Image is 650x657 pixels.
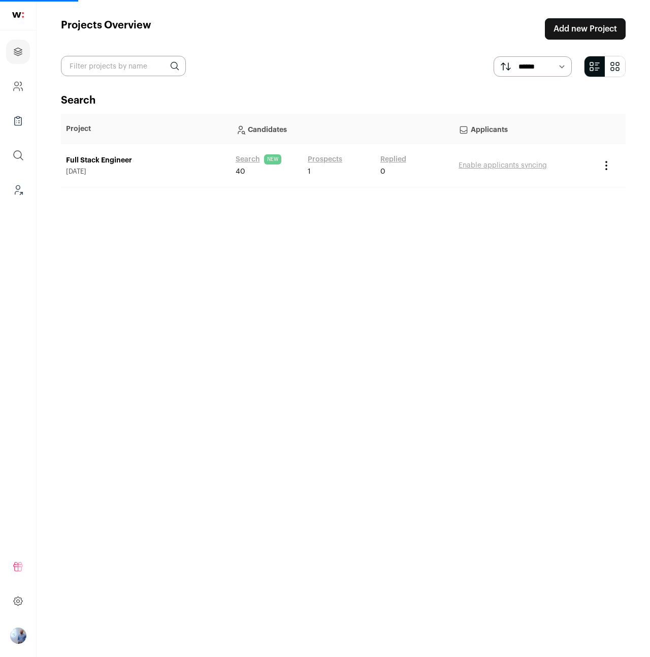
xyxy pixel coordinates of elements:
a: Company and ATS Settings [6,74,30,98]
input: Filter projects by name [61,56,186,76]
h1: Projects Overview [61,18,151,40]
a: Company Lists [6,109,30,133]
a: Replied [380,154,406,165]
p: Applicants [459,119,590,139]
a: Add new Project [545,18,626,40]
span: 40 [236,167,245,177]
span: NEW [264,154,281,165]
span: 1 [308,167,311,177]
a: Leads (Backoffice) [6,178,30,202]
a: Full Stack Engineer [66,155,225,166]
p: Candidates [236,119,449,139]
button: Open dropdown [10,628,26,644]
a: Projects [6,40,30,64]
span: 0 [380,167,385,177]
img: 97332-medium_jpg [10,628,26,644]
a: Search [236,154,260,165]
img: wellfound-shorthand-0d5821cbd27db2630d0214b213865d53afaa358527fdda9d0ea32b1df1b89c2c.svg [12,12,24,18]
span: [DATE] [66,168,225,176]
button: Project Actions [600,159,612,172]
h2: Search [61,93,626,108]
p: Project [66,124,225,134]
a: Enable applicants syncing [459,162,547,169]
a: Prospects [308,154,342,165]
